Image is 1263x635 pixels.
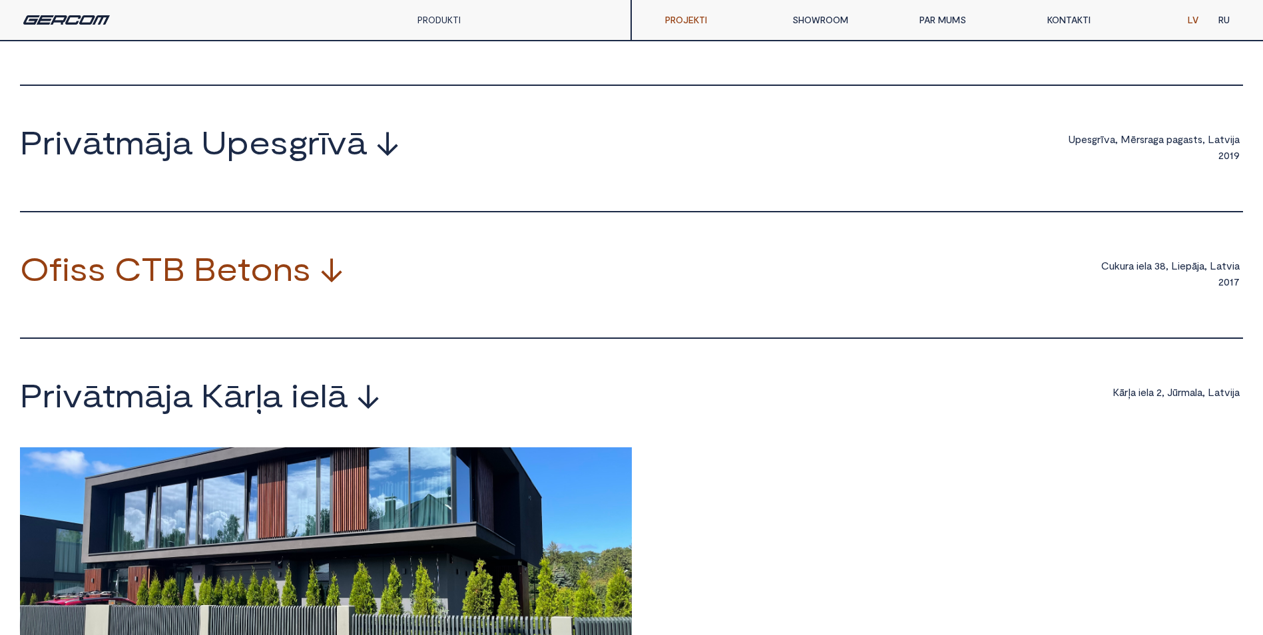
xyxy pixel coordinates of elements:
a: RU [1208,7,1240,33]
span: ↓ [376,126,399,158]
span: g [1153,132,1158,146]
span: m [1181,385,1190,399]
span: ā [224,379,244,411]
span: a [1158,132,1164,146]
span: 3 [1154,259,1160,272]
span: O [20,252,49,284]
span: r [1097,132,1101,146]
a: Privātmāja Upesgrīvā ↓ [20,126,399,161]
span: a [1190,385,1195,399]
span: i [1230,132,1232,146]
a: Ofiss CTB Betons ↓ [20,252,344,288]
span: v [63,126,83,158]
span: ī [1101,132,1104,146]
a: KONTAKTI [1037,7,1164,33]
span: L [1171,259,1178,272]
span: t [1220,132,1224,146]
span: i [55,379,63,411]
span: s [1087,132,1092,146]
span: ī [320,126,327,158]
span: U [201,126,227,158]
span: a [172,126,192,158]
span: a [1214,132,1220,146]
span: a [1234,385,1240,399]
span: v [1224,132,1230,146]
span: s [1188,132,1193,146]
span: 0 [1224,275,1230,288]
span: a [1131,385,1136,399]
span: s [88,252,106,284]
a: PROJEKTI [655,7,782,33]
span: l [1146,385,1148,399]
span: a [1216,259,1222,272]
span: i [1232,259,1234,272]
span: U [1068,132,1075,146]
span: , [1166,259,1168,272]
span: L [1208,132,1214,146]
span: 1 [1230,148,1234,162]
span: a [1129,259,1134,272]
span: a [172,379,192,411]
span: P [20,379,43,411]
span: ā [328,379,348,411]
span: e [1180,259,1186,272]
span: r [1125,385,1128,399]
span: ↓ [356,379,380,411]
a: SHOWROOM [782,7,909,33]
span: e [1081,132,1087,146]
span: a [1148,385,1154,399]
span: i [291,379,299,411]
span: e [299,379,320,411]
span: C [1101,259,1109,272]
span: a [1199,259,1204,272]
span: 0 [1224,148,1230,162]
span: o [250,252,273,284]
span: v [63,379,83,411]
span: 2 [1218,148,1224,162]
span: ē [1131,132,1137,146]
span: a [262,379,282,411]
span: , [1115,132,1118,146]
span: e [249,126,270,158]
span: p [227,126,249,158]
span: , [1202,385,1205,399]
span: i [1138,385,1140,399]
span: L [1208,385,1214,399]
span: a [1197,385,1202,399]
span: m [115,379,144,411]
span: u [1120,259,1125,272]
span: 7 [1234,275,1240,288]
span: i [1137,259,1138,272]
span: t [1193,132,1198,146]
span: a [1172,132,1178,146]
span: a [1234,259,1240,272]
span: ū [1172,385,1178,399]
span: j [164,126,172,158]
a: LV [1178,7,1208,33]
span: 1 [1230,275,1234,288]
span: ā [1119,385,1125,399]
span: ā [83,379,103,411]
span: r [1144,132,1148,146]
span: e [216,252,238,284]
a: Privātmāja Kārļa ielā ↓ [20,379,380,414]
span: j [164,379,172,411]
span: ļ [1128,385,1131,399]
span: r [1137,132,1140,146]
span: 2 [1156,385,1162,399]
span: j [1232,132,1234,146]
span: i [1178,259,1180,272]
span: r [1178,385,1181,399]
span: r [308,126,320,158]
span: a [1146,259,1152,272]
span: K [201,379,224,411]
span: ā [144,126,164,158]
span: ļ [256,379,262,411]
span: a [1214,385,1220,399]
span: l [320,379,328,411]
span: B [194,252,216,284]
span: ā [83,126,103,158]
span: p [1186,259,1192,272]
span: a [1234,132,1240,146]
span: v [1224,385,1230,399]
